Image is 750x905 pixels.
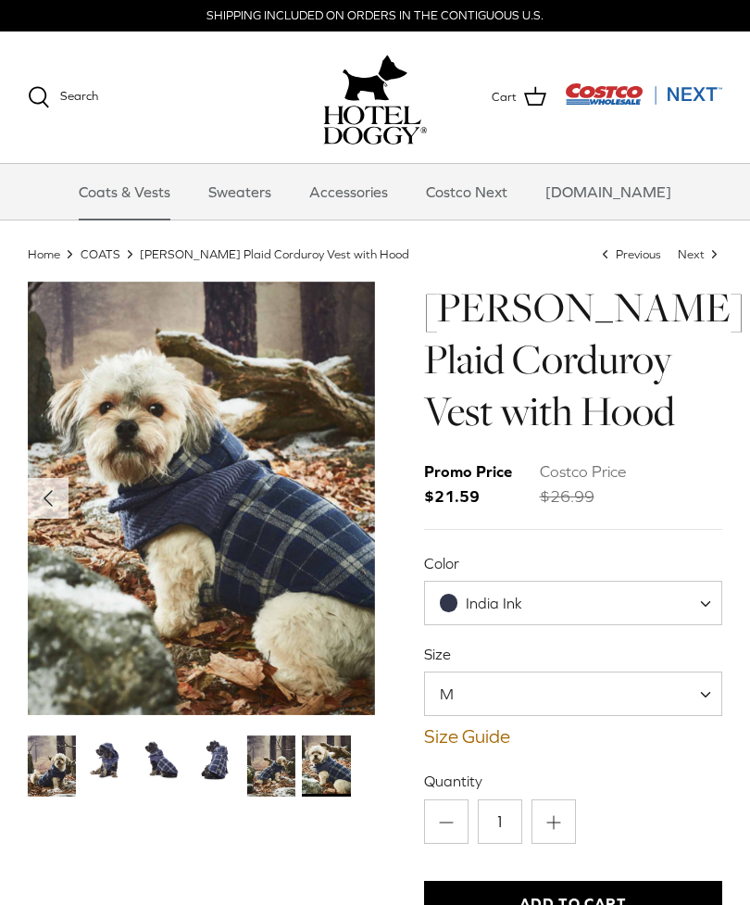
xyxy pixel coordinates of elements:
[424,771,723,791] label: Quantity
[478,799,522,844] input: Quantity
[492,88,517,107] span: Cart
[60,89,98,103] span: Search
[82,735,131,784] a: Thumbnail Link
[424,672,723,716] span: M
[323,50,427,145] a: hoteldoggy.com hoteldoggycom
[678,246,705,260] span: Next
[293,164,405,220] a: Accessories
[140,246,409,260] a: [PERSON_NAME] Plaid Corduroy Vest with Hood
[466,595,522,611] span: India Ink
[28,478,69,519] button: Previous
[540,459,626,484] div: Costco Price
[138,735,186,784] a: Thumbnail Link
[302,735,350,796] a: Thumbnail Link
[28,282,375,716] a: Show Gallery
[62,164,187,220] a: Coats & Vests
[28,246,60,260] a: Home
[424,725,723,748] a: Size Guide
[424,459,531,509] span: $21.59
[492,85,546,109] a: Cart
[193,735,241,784] a: Thumbnail Link
[247,735,295,796] a: Thumbnail Link
[529,164,688,220] a: [DOMAIN_NAME]
[424,553,723,573] label: Color
[565,94,722,108] a: Visit Costco Next
[424,459,512,484] div: Promo Price
[323,106,427,145] img: hoteldoggycom
[192,164,288,220] a: Sweaters
[28,735,76,796] a: Thumbnail Link
[425,684,491,704] span: M
[343,50,407,106] img: hoteldoggy.com
[616,246,661,260] span: Previous
[424,581,723,625] span: India Ink
[678,246,722,260] a: Next
[424,644,723,664] label: Size
[409,164,524,220] a: Costco Next
[81,246,120,260] a: COATS
[28,245,722,263] nav: Breadcrumbs
[28,86,98,108] a: Search
[540,487,594,506] s: $26.99
[425,594,560,613] span: India Ink
[565,82,722,106] img: Costco Next
[598,246,664,260] a: Previous
[424,282,723,438] h1: [PERSON_NAME] Plaid Corduroy Vest with Hood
